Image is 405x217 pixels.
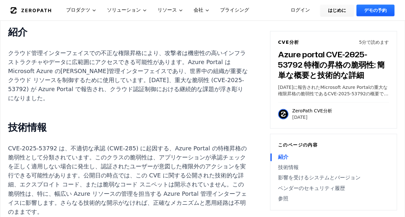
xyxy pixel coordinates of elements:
[8,144,248,216] p: CVE-2025-53792 は、不適切な承認 (CWE-285) に起因する、Azure Portal の特権昇格の脆弱性として分類されています。このクラスの脆弱性は、アプリケーションが承認チ...
[278,142,389,148] h6: このページの内容
[356,5,394,16] a: デモの予約
[359,40,389,45] font: 5分で読めます
[278,153,389,161] a: 紹介
[278,174,389,182] a: 影響を受けるシステムとバージョン
[8,49,248,103] p: クラウド管理インターフェイスでの不正な権限昇格により、攻撃者は機密性の高いインフラストラクチャやデータに広範囲にアクセスできる可能性があります。Azure Portal は Microsoft ...
[320,5,354,16] a: はじめに
[278,49,389,80] h3: Azure portal CVE-2025-53792 特権の昇格の脆弱性: 簡単な概要と技術的な詳細
[278,184,389,192] a: ベンダーのセキュリティ履歴
[8,121,248,134] h2: 技術情報
[8,25,248,38] h2: 紹介
[292,108,332,114] p: ZeroPath CVE分析
[107,6,141,14] font: ソリューション
[66,6,90,14] font: プロダクツ
[278,164,389,171] a: 技術情報
[292,114,332,120] p: [DATE]
[194,6,203,14] font: 会社
[278,194,389,202] a: 参照
[278,39,299,45] h6: CVE分析
[278,109,288,119] img: ZeroPath CVE分析
[158,6,177,14] font: リソース
[283,5,318,16] a: ログイン
[220,6,249,14] font: プライシング
[278,84,389,97] p: [DATE]に報告されたMicrosoft Azure Portalの重大な権限昇格の脆弱性であるCVE-2025-53792の概要です。この投稿では、入手可能な公開情報に基づいて、技術分類、影...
